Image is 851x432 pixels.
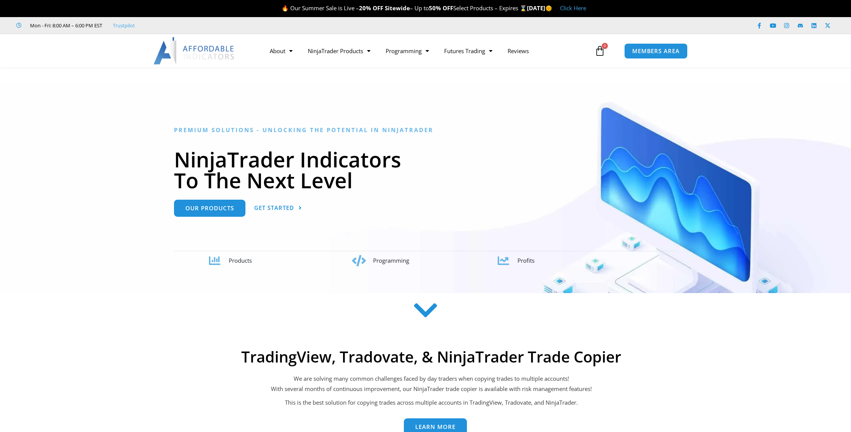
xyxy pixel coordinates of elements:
[500,42,536,60] a: Reviews
[415,424,456,430] span: Learn more
[188,348,674,366] h2: TradingView, Tradovate, & NinjaTrader Trade Copier
[437,42,500,60] a: Futures Trading
[527,4,552,12] strong: [DATE]
[113,21,135,30] a: Trustpilot
[262,42,300,60] a: About
[174,200,245,217] a: Our Products
[28,21,102,30] span: Mon - Fri: 8:00 AM – 6:00 PM EST
[188,397,674,408] p: This is the best solution for copying trades across multiple accounts in TradingView, Tradovate, ...
[517,257,535,264] span: Profits
[624,43,688,59] a: MEMBERS AREA
[188,374,674,395] p: We are solving many common challenges faced by day traders when copying trades to multiple accoun...
[359,4,383,12] strong: 20% OFF
[385,4,410,12] strong: Sitewide
[378,42,437,60] a: Programming
[583,40,617,62] a: 0
[632,48,680,54] span: MEMBERS AREA
[373,257,409,264] span: Programming
[185,205,234,211] span: Our Products
[429,4,453,12] strong: 50% OFF
[254,205,294,211] span: Get Started
[262,42,593,60] nav: Menu
[153,37,235,65] img: LogoAI | Affordable Indicators – NinjaTrader
[229,257,252,264] span: Products
[602,43,608,49] span: 0
[560,4,586,12] a: Click Here
[300,42,378,60] a: NinjaTrader Products
[282,4,527,12] span: 🔥 Our Summer Sale is Live – – Up to Select Products – Expires ⌛
[174,126,677,134] h6: Premium Solutions - Unlocking the Potential in NinjaTrader
[545,4,552,12] span: 🌞
[254,200,302,217] a: Get Started
[174,149,677,191] h1: NinjaTrader Indicators To The Next Level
